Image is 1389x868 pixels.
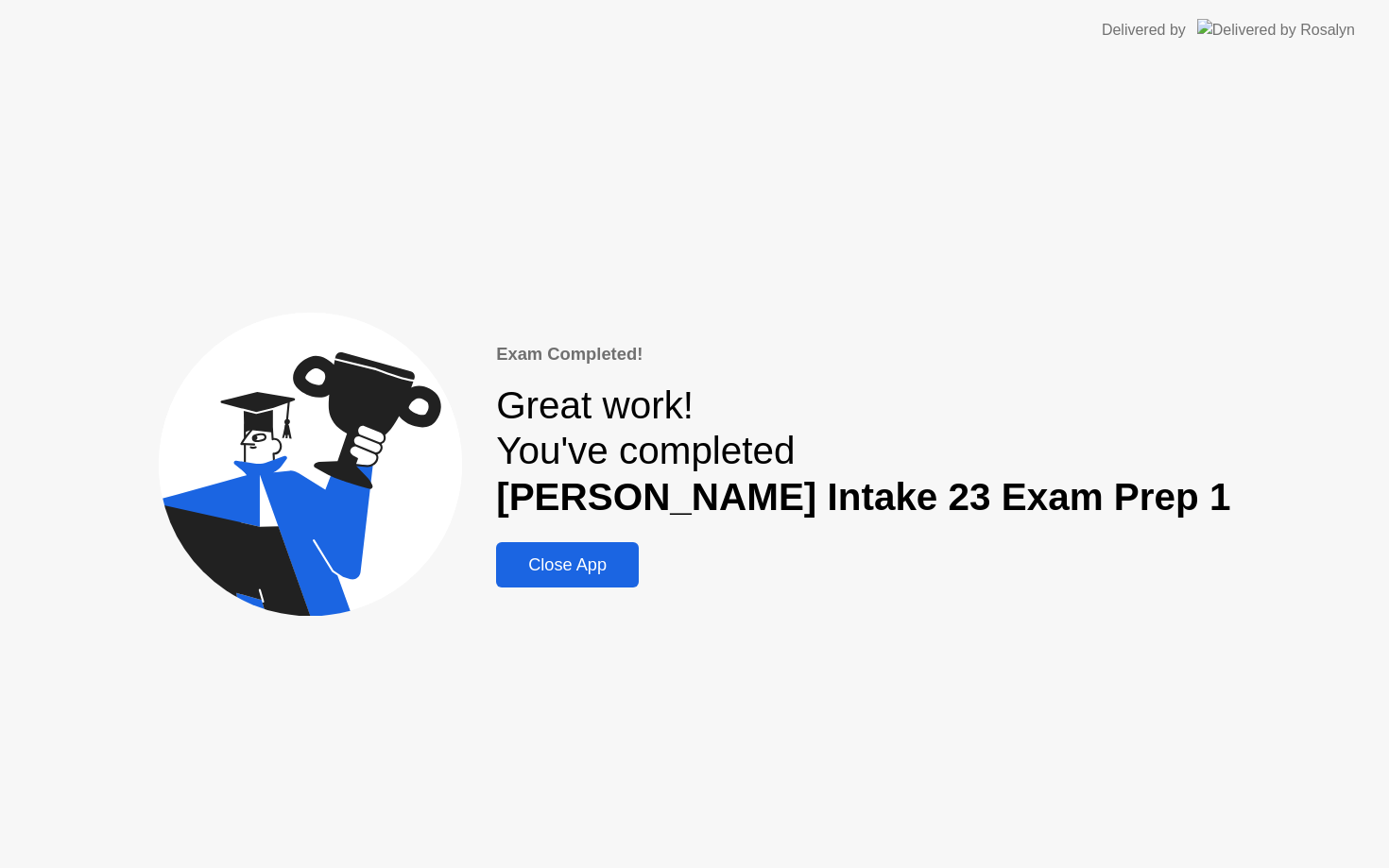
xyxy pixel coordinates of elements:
b: [PERSON_NAME] Intake 23 Exam Prep 1 [496,475,1230,519]
img: Delivered by Rosalyn [1197,19,1355,41]
div: Close App [502,555,633,575]
div: Exam Completed! [496,341,1230,367]
div: Great work! You've completed [496,383,1230,520]
button: Close App [496,542,639,587]
div: Delivered by [1102,19,1186,42]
